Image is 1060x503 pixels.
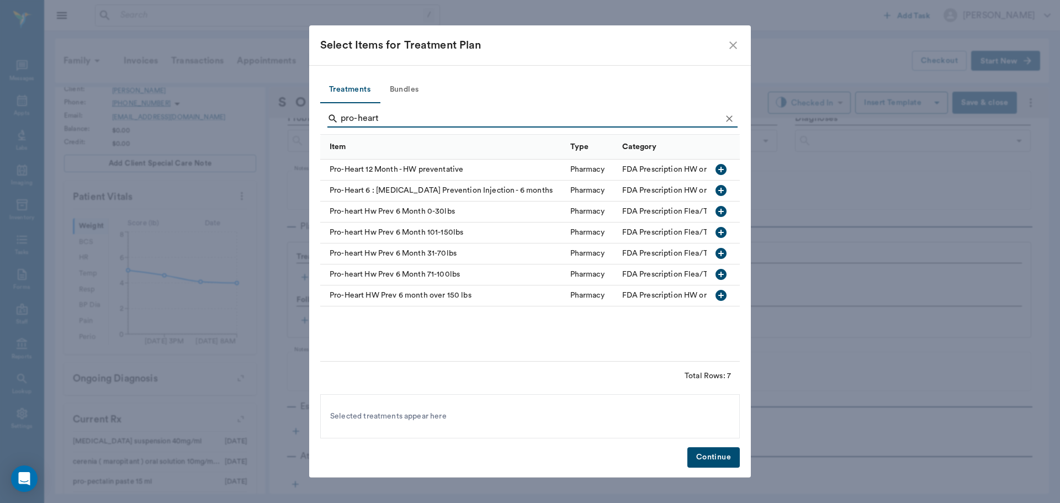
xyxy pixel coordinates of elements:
[379,77,429,103] button: Bundles
[320,223,565,243] div: Pro-heart Hw Prev 6 Month 101-150lbs
[570,269,605,280] div: Pharmacy
[570,206,605,217] div: Pharmacy
[320,77,379,103] button: Treatments
[341,110,721,128] input: Find a treatment
[687,447,740,468] button: Continue
[570,290,605,301] div: Pharmacy
[622,269,810,280] div: FDA Prescription Flea/Tick Non-HW Parasite Control
[320,285,565,306] div: Pro-Heart HW Prev 6 month over 150 lbs
[320,243,565,264] div: Pro-heart Hw Prev 6 Month 31-70lbs
[570,185,605,196] div: Pharmacy
[330,131,346,162] div: Item
[320,160,565,181] div: Pro-Heart 12 Month - HW preventative
[622,164,830,175] div: FDA Prescription HW or Combination HW/Parasite Control
[320,264,565,285] div: Pro-heart Hw Prev 6 Month 71-100lbs
[320,202,565,223] div: Pro-heart Hw Prev 6 Month 0-30lbs
[570,248,605,259] div: Pharmacy
[570,164,605,175] div: Pharmacy
[685,370,731,382] div: Total Rows: 7
[570,131,589,162] div: Type
[721,110,738,127] button: Clear
[622,227,810,238] div: FDA Prescription Flea/Tick Non-HW Parasite Control
[622,290,830,301] div: FDA Prescription HW or Combination HW/Parasite Control
[320,134,565,159] div: Item
[330,411,447,422] span: Selected treatments appear here
[622,206,810,217] div: FDA Prescription Flea/Tick Non-HW Parasite Control
[727,39,740,52] button: close
[320,181,565,202] div: Pro-Heart 6 : [MEDICAL_DATA] Prevention Injection - 6 months
[622,185,830,196] div: FDA Prescription HW or Combination HW/Parasite Control
[565,134,617,159] div: Type
[622,248,810,259] div: FDA Prescription Flea/Tick Non-HW Parasite Control
[327,110,738,130] div: Search
[617,134,857,159] div: Category
[622,131,656,162] div: Category
[570,227,605,238] div: Pharmacy
[320,36,727,54] div: Select Items for Treatment Plan
[11,465,38,492] div: Open Intercom Messenger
